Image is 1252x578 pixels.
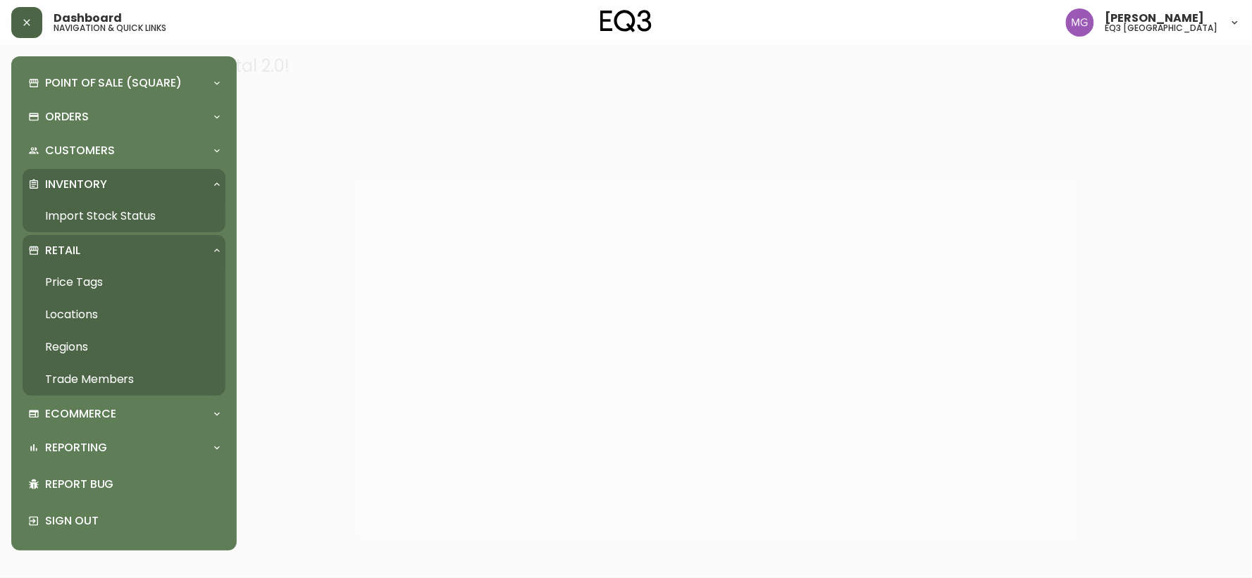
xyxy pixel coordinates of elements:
span: [PERSON_NAME] [1105,13,1205,24]
a: Price Tags [23,266,225,299]
a: Locations [23,299,225,331]
div: Report Bug [23,466,225,503]
p: Orders [45,109,89,125]
a: Regions [23,331,225,363]
p: Inventory [45,177,107,192]
div: Sign Out [23,503,225,539]
a: Trade Members [23,363,225,396]
h5: eq3 [GEOGRAPHIC_DATA] [1105,24,1218,32]
p: Ecommerce [45,406,116,422]
div: Ecommerce [23,398,225,429]
div: Customers [23,135,225,166]
p: Reporting [45,440,107,456]
div: Orders [23,101,225,132]
p: Retail [45,243,80,258]
img: de8837be2a95cd31bb7c9ae23fe16153 [1066,8,1094,37]
div: Point of Sale (Square) [23,68,225,99]
a: Import Stock Status [23,200,225,232]
h5: navigation & quick links [54,24,166,32]
p: Report Bug [45,477,220,492]
img: logo [600,10,652,32]
p: Point of Sale (Square) [45,75,182,91]
p: Sign Out [45,513,220,529]
span: Dashboard [54,13,122,24]
p: Customers [45,143,115,158]
div: Retail [23,235,225,266]
div: Reporting [23,432,225,463]
div: Inventory [23,169,225,200]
